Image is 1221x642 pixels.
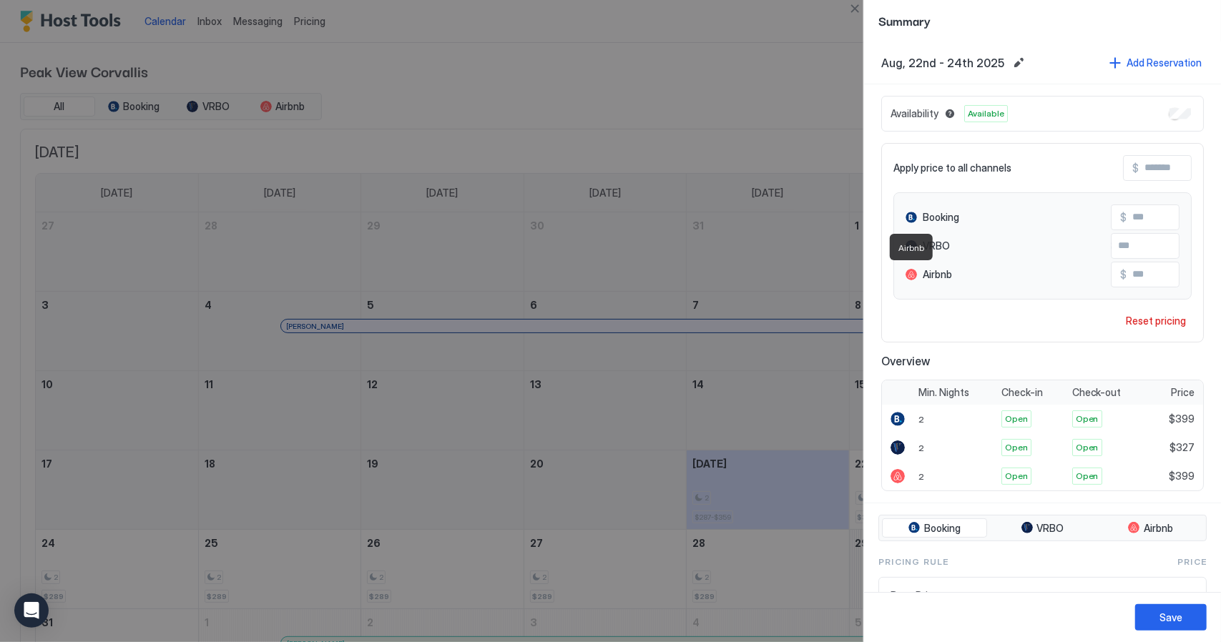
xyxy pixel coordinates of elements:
[1037,522,1064,535] span: VRBO
[1120,268,1127,281] span: $
[893,162,1011,174] span: Apply price to all channels
[1171,386,1195,399] span: Price
[923,268,952,281] span: Airbnb
[1076,413,1099,425] span: Open
[924,522,961,535] span: Booking
[968,107,1004,120] span: Available
[1001,386,1043,399] span: Check-in
[1169,413,1195,425] span: $399
[1005,441,1028,454] span: Open
[1169,470,1195,483] span: $399
[891,107,938,120] span: Availability
[1127,55,1202,70] div: Add Reservation
[1132,162,1139,174] span: $
[1107,53,1204,72] button: Add Reservation
[1126,313,1186,328] div: Reset pricing
[941,105,958,122] button: Blocked dates override all pricing rules and remain unavailable until manually unblocked
[1135,604,1207,631] button: Save
[1072,386,1122,399] span: Check-out
[878,11,1207,29] span: Summary
[891,589,1163,602] span: Base Price
[1144,522,1173,535] span: Airbnb
[1177,555,1207,568] span: Price
[1076,441,1099,454] span: Open
[923,211,959,224] span: Booking
[1005,470,1028,483] span: Open
[1098,518,1203,538] button: Airbnb
[923,239,950,252] span: VRBO
[14,593,49,628] div: Open Intercom Messenger
[1159,610,1182,625] div: Save
[882,518,987,538] button: Booking
[1005,413,1028,425] span: Open
[1010,54,1027,71] button: Edit date range
[990,518,1095,538] button: VRBO
[1120,311,1192,330] button: Reset pricing
[1169,441,1195,454] span: $327
[918,471,924,482] span: 2
[878,515,1207,542] div: tab-group
[881,56,1004,70] span: Aug, 22nd - 24th 2025
[898,242,924,253] span: Airbnb
[1076,470,1099,483] span: Open
[918,414,924,425] span: 2
[918,443,924,453] span: 2
[918,386,969,399] span: Min. Nights
[881,354,1204,368] span: Overview
[1120,211,1127,224] span: $
[878,555,948,568] span: Pricing Rule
